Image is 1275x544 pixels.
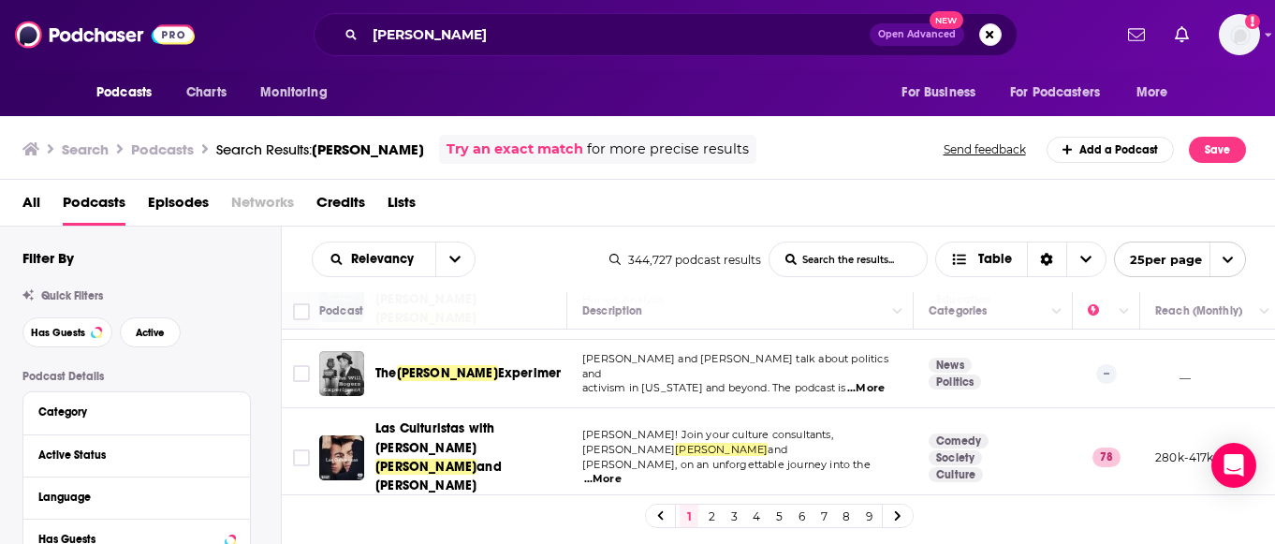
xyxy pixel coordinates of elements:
[929,434,989,448] a: Comedy
[1155,366,1191,382] p: __
[15,17,195,52] a: Podchaser - Follow, Share and Rate Podcasts
[312,242,476,277] h2: Choose List sort
[587,139,749,160] span: for more precise results
[41,289,103,302] span: Quick Filters
[1219,14,1260,55] span: Logged in as lorlinskyyorkshire
[929,450,982,465] a: Society
[582,428,833,456] span: [PERSON_NAME]! Join your culture consultants, [PERSON_NAME]
[136,328,165,338] span: Active
[1211,443,1256,488] div: Open Intercom Messenger
[870,23,964,46] button: Open AdvancedNew
[447,139,583,160] a: Try an exact match
[747,505,766,527] a: 4
[365,20,870,50] input: Search podcasts, credits, & more...
[62,140,109,158] h3: Search
[397,365,498,381] span: [PERSON_NAME]
[375,364,561,383] a: The[PERSON_NAME]Experiment
[498,365,568,381] span: Experiment
[38,485,235,508] button: Language
[814,505,833,527] a: 7
[375,419,561,494] a: Las Culturistas with [PERSON_NAME][PERSON_NAME]and [PERSON_NAME]
[312,140,424,158] span: [PERSON_NAME]
[675,443,768,456] span: [PERSON_NAME]
[878,30,956,39] span: Open Advanced
[582,381,845,394] span: activism in [US_STATE] and beyond. The podcast is
[22,370,251,383] p: Podcast Details
[148,187,209,226] a: Episodes
[38,491,223,504] div: Language
[1088,300,1114,322] div: Power Score
[582,300,642,322] div: Description
[1189,137,1246,163] button: Save
[888,75,999,110] button: open menu
[1092,448,1121,466] p: 78
[38,448,223,462] div: Active Status
[887,301,909,323] button: Column Actions
[120,317,181,347] button: Active
[31,328,85,338] span: Has Guests
[702,505,721,527] a: 2
[435,243,475,276] button: open menu
[929,300,987,322] div: Categories
[293,449,310,466] span: Toggle select row
[582,458,871,471] span: [PERSON_NAME], on an unforgettable journey into the
[1219,14,1260,55] img: User Profile
[375,420,494,455] span: Las Culturistas with [PERSON_NAME]
[216,140,424,158] div: Search Results:
[584,472,622,487] span: ...More
[1121,19,1152,51] a: Show notifications dropdown
[1167,19,1196,51] a: Show notifications dropdown
[859,505,878,527] a: 9
[768,443,787,456] span: and
[63,187,125,226] a: Podcasts
[1046,301,1068,323] button: Column Actions
[935,242,1106,277] button: Choose View
[38,405,223,419] div: Category
[1113,301,1136,323] button: Column Actions
[38,400,235,423] button: Category
[1155,449,1214,465] p: 280k-417k
[314,13,1018,56] div: Search podcasts, credits, & more...
[186,80,227,106] span: Charts
[131,140,194,158] h3: Podcasts
[725,505,743,527] a: 3
[388,187,416,226] a: Lists
[847,381,885,396] span: ...More
[929,375,981,390] a: Politics
[582,352,888,380] span: [PERSON_NAME] and [PERSON_NAME] talk about politics and
[1245,14,1260,29] svg: Add a profile image
[609,253,761,267] div: 344,727 podcast results
[929,358,972,373] a: News
[1115,245,1202,274] span: 25 per page
[313,253,435,266] button: open menu
[96,80,152,106] span: Podcasts
[1114,242,1246,277] button: open menu
[316,187,365,226] a: Credits
[375,459,502,493] span: and [PERSON_NAME]
[231,187,294,226] span: Networks
[1136,80,1168,106] span: More
[1010,80,1100,106] span: For Podcasters
[351,253,420,266] span: Relevancy
[1123,75,1192,110] button: open menu
[929,467,983,482] a: Culture
[22,187,40,226] a: All
[22,317,112,347] button: Has Guests
[319,300,363,322] div: Podcast
[83,75,176,110] button: open menu
[837,505,856,527] a: 8
[319,435,364,480] img: Las Culturistas with Matt Rogers and Bowen Yang
[998,75,1127,110] button: open menu
[1219,14,1260,55] button: Show profile menu
[216,140,424,158] a: Search Results:[PERSON_NAME]
[319,351,364,396] img: The Will Rogers Experiment
[260,80,327,106] span: Monitoring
